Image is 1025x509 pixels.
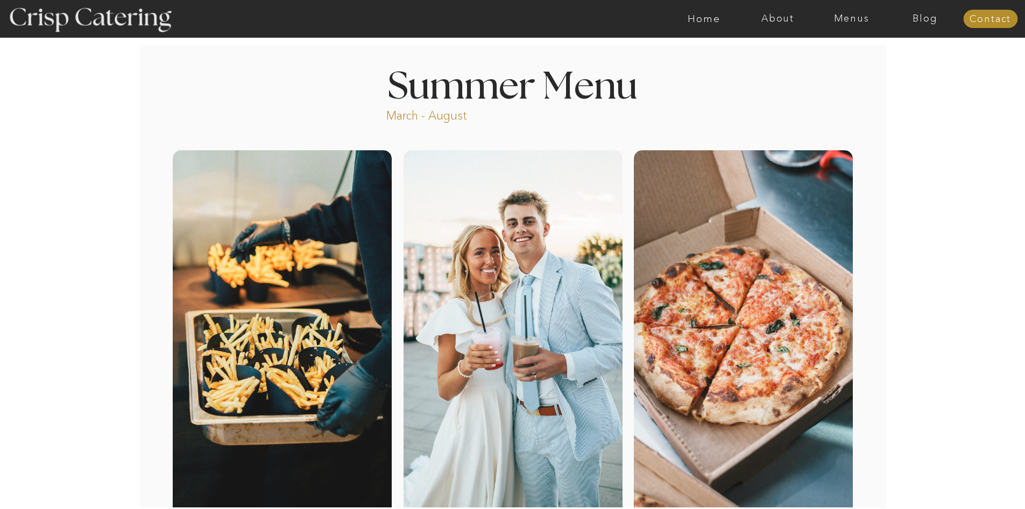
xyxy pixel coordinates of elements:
p: March - August [386,108,534,120]
a: Home [667,13,741,24]
a: Contact [963,14,1017,25]
a: About [741,13,815,24]
a: Blog [888,13,962,24]
a: Menus [815,13,888,24]
h1: Summer Menu [363,68,662,100]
